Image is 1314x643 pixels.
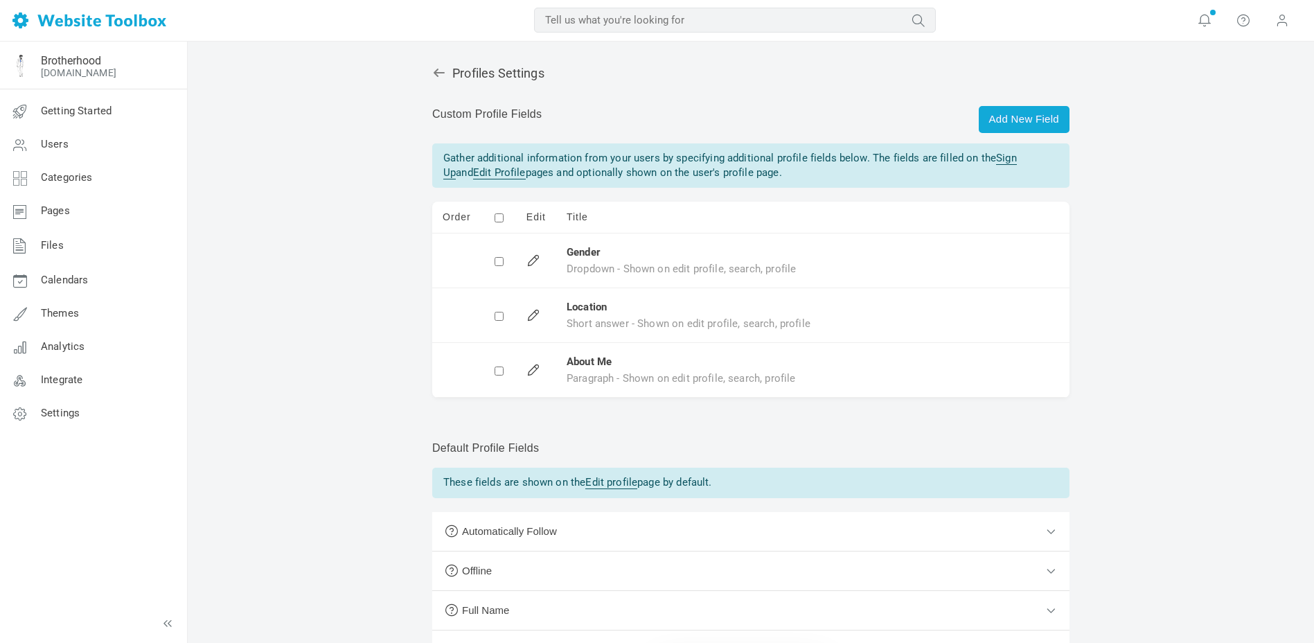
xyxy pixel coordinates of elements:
span: Pages [41,204,70,217]
a: [DOMAIN_NAME] [41,67,116,78]
td: Title [556,202,1069,234]
button: Full Name [432,591,1069,631]
img: Facebook%20Profile%20Pic%20Guy%20Blue%20Best.png [9,55,31,77]
span: Themes [41,307,79,319]
span: Users [41,138,69,150]
div: Paragraph - Shown on edit profile, search, profile [567,370,1059,387]
td: Drag/Drop to change the order [432,202,481,234]
span: Settings [41,407,80,419]
a: Add New Field [979,106,1069,133]
a: Edit Profile [473,166,526,179]
input: Tell us what you're looking for [534,8,936,33]
h2: Profiles Settings [432,66,1069,81]
input: Delete this field [495,312,504,321]
div: Short answer - Shown on edit profile, search, profile [567,315,1059,332]
span: Files [41,239,64,252]
input: Delete this field [495,257,504,266]
span: Categories [41,171,93,184]
strong: Location [567,301,607,313]
span: Integrate [41,373,82,386]
input: Delete this field [495,367,504,376]
a: Edit profile [585,476,637,489]
span: Calendars [41,274,88,286]
p: Custom Profile Fields [432,106,1069,123]
a: Brotherhood [41,54,101,67]
button: Offline [432,552,1069,591]
strong: About Me [567,355,612,368]
div: Gather additional information from your users by specifying additional profile fields below. The ... [432,143,1069,188]
div: Dropdown - Shown on edit profile, search, profile [567,261,1059,277]
span: Analytics [41,340,85,353]
strong: Gender [567,246,601,258]
input: Select or de-select all fields [495,213,504,222]
div: These fields are shown on the page by default. [432,468,1069,497]
button: Automatically Follow [432,512,1069,552]
td: Edit [516,202,556,234]
p: Default Profile Fields [432,440,1069,457]
span: Getting Started [41,105,112,117]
